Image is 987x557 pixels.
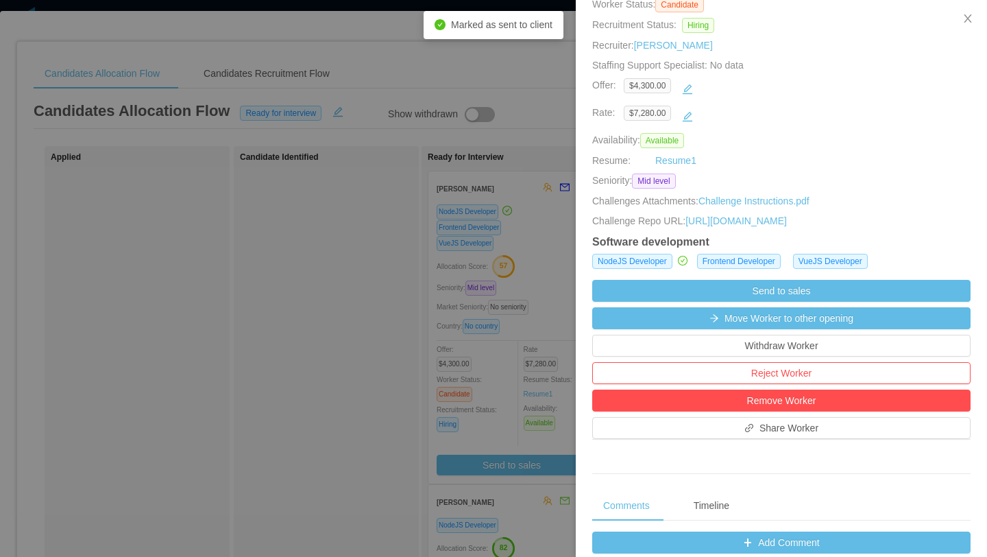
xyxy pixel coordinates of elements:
[592,417,971,439] button: icon: linkShare Worker
[793,254,868,269] span: VueJS Developer
[962,13,973,24] i: icon: close
[592,40,713,51] span: Recruiter:
[592,280,971,302] button: Send to sales
[624,106,671,121] span: $7,280.00
[592,490,661,521] div: Comments
[451,19,552,30] span: Marked as sent to client
[592,19,677,30] span: Recruitment Status:
[592,236,709,248] strong: Software development
[435,19,446,30] i: icon: check-circle
[683,490,740,521] div: Timeline
[592,390,971,412] button: Remove Worker
[634,40,713,51] a: [PERSON_NAME]
[592,194,698,209] span: Challenges Attachments:
[592,532,971,554] button: icon: plusAdd Comment
[592,134,690,145] span: Availability:
[592,214,685,228] span: Challenge Repo URL:
[707,60,744,71] span: No data
[677,106,698,128] button: icon: edit
[682,18,714,33] span: Hiring
[592,174,632,189] span: Seniority:
[592,155,631,166] span: Resume:
[698,195,809,206] a: Challenge Instructions.pdf
[697,254,781,269] span: Frontend Developer
[592,307,971,329] button: icon: arrow-rightMove Worker to other opening
[592,335,971,357] button: Withdraw Worker
[624,78,671,93] span: $4,300.00
[685,215,787,226] a: [URL][DOMAIN_NAME]
[592,362,971,384] button: Reject Worker
[677,78,698,100] button: icon: edit
[678,256,687,265] i: icon: check-circle
[678,254,690,269] a: icon: check-circle
[592,60,744,71] span: Staffing Support Specialist:
[592,254,672,269] span: NodeJS Developer
[632,174,675,189] span: Mid level
[640,133,684,148] span: Available
[655,154,696,168] a: Resume1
